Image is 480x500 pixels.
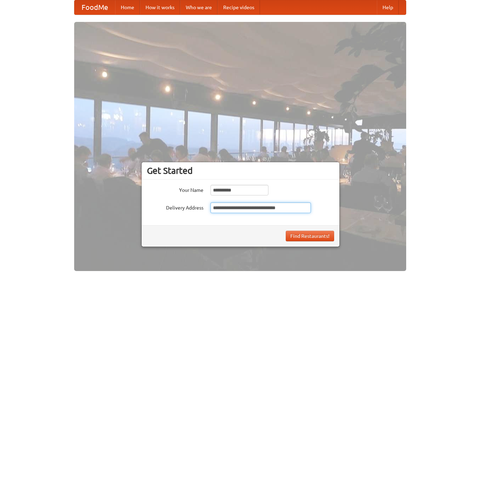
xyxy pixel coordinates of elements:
a: Help [377,0,399,14]
a: FoodMe [75,0,115,14]
label: Your Name [147,185,203,194]
label: Delivery Address [147,202,203,211]
a: Home [115,0,140,14]
button: Find Restaurants! [286,231,334,241]
h3: Get Started [147,165,334,176]
a: Recipe videos [218,0,260,14]
a: Who we are [180,0,218,14]
a: How it works [140,0,180,14]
